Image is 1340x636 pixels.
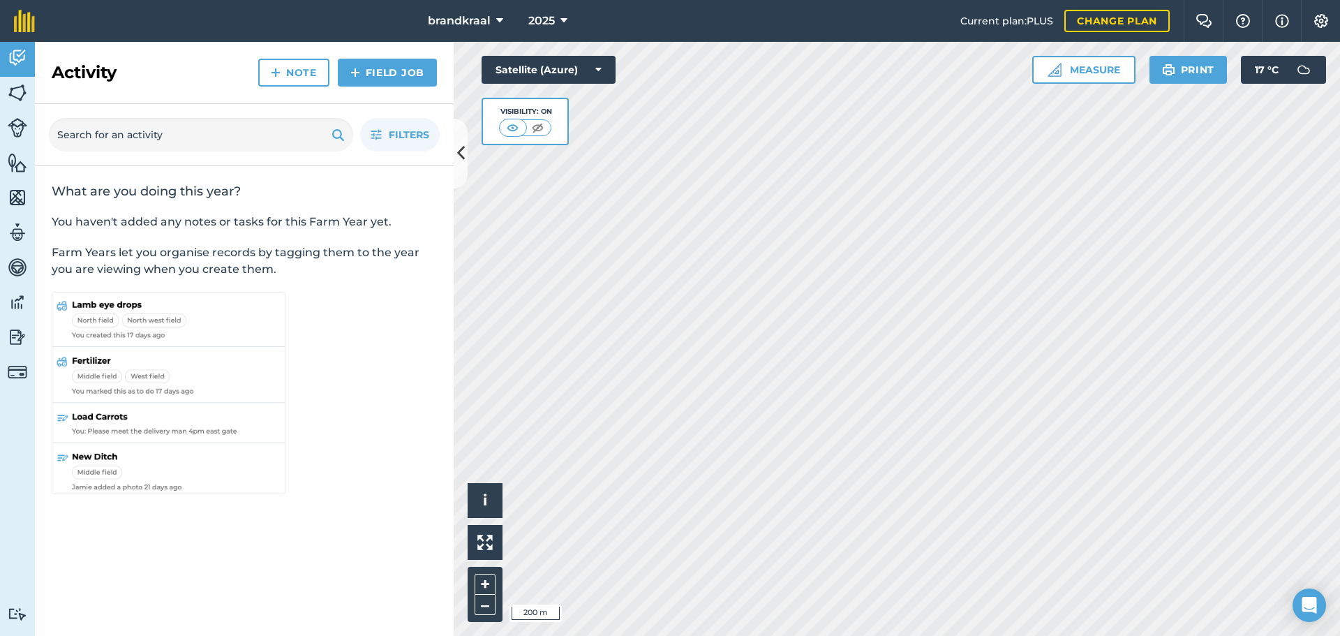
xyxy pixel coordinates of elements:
[52,61,117,84] h2: Activity
[8,118,27,138] img: svg+xml;base64,PD94bWwgdmVyc2lvbj0iMS4wIiBlbmNvZGluZz0idXRmLTgiPz4KPCEtLSBHZW5lcmF0b3I6IEFkb2JlIE...
[332,126,345,143] img: svg+xml;base64,PHN2ZyB4bWxucz0iaHR0cDovL3d3dy53My5vcmcvMjAwMC9zdmciIHdpZHRoPSIxOSIgaGVpZ2h0PSIyNC...
[482,56,616,84] button: Satellite (Azure)
[52,244,437,278] p: Farm Years let you organise records by tagging them to the year you are viewing when you create t...
[8,327,27,348] img: svg+xml;base64,PD94bWwgdmVyc2lvbj0iMS4wIiBlbmNvZGluZz0idXRmLTgiPz4KPCEtLSBHZW5lcmF0b3I6IEFkb2JlIE...
[258,59,329,87] a: Note
[475,574,496,595] button: +
[1064,10,1170,32] a: Change plan
[271,64,281,81] img: svg+xml;base64,PHN2ZyB4bWxucz0iaHR0cDovL3d3dy53My5vcmcvMjAwMC9zdmciIHdpZHRoPSIxNCIgaGVpZ2h0PSIyNC...
[8,187,27,208] img: svg+xml;base64,PHN2ZyB4bWxucz0iaHR0cDovL3d3dy53My5vcmcvMjAwMC9zdmciIHdpZHRoPSI1NiIgaGVpZ2h0PSI2MC...
[477,535,493,550] img: Four arrows, one pointing top left, one top right, one bottom right and the last bottom left
[483,491,487,509] span: i
[49,118,353,151] input: Search for an activity
[504,121,521,135] img: svg+xml;base64,PHN2ZyB4bWxucz0iaHR0cDovL3d3dy53My5vcmcvMjAwMC9zdmciIHdpZHRoPSI1MCIgaGVpZ2h0PSI0MC...
[1275,13,1289,29] img: svg+xml;base64,PHN2ZyB4bWxucz0iaHR0cDovL3d3dy53My5vcmcvMjAwMC9zdmciIHdpZHRoPSIxNyIgaGVpZ2h0PSIxNy...
[14,10,35,32] img: fieldmargin Logo
[428,13,491,29] span: brandkraal
[1241,56,1326,84] button: 17 °C
[1032,56,1136,84] button: Measure
[528,13,555,29] span: 2025
[1290,56,1318,84] img: svg+xml;base64,PD94bWwgdmVyc2lvbj0iMS4wIiBlbmNvZGluZz0idXRmLTgiPz4KPCEtLSBHZW5lcmF0b3I6IEFkb2JlIE...
[960,13,1053,29] span: Current plan : PLUS
[529,121,546,135] img: svg+xml;base64,PHN2ZyB4bWxucz0iaHR0cDovL3d3dy53My5vcmcvMjAwMC9zdmciIHdpZHRoPSI1MCIgaGVpZ2h0PSI0MC...
[1149,56,1228,84] button: Print
[52,214,437,230] p: You haven't added any notes or tasks for this Farm Year yet.
[8,292,27,313] img: svg+xml;base64,PD94bWwgdmVyc2lvbj0iMS4wIiBlbmNvZGluZz0idXRmLTgiPz4KPCEtLSBHZW5lcmF0b3I6IEFkb2JlIE...
[475,595,496,615] button: –
[338,59,437,87] a: Field Job
[1048,63,1062,77] img: Ruler icon
[1293,589,1326,622] div: Open Intercom Messenger
[8,47,27,68] img: svg+xml;base64,PD94bWwgdmVyc2lvbj0iMS4wIiBlbmNvZGluZz0idXRmLTgiPz4KPCEtLSBHZW5lcmF0b3I6IEFkb2JlIE...
[1235,14,1251,28] img: A question mark icon
[8,607,27,621] img: svg+xml;base64,PD94bWwgdmVyc2lvbj0iMS4wIiBlbmNvZGluZz0idXRmLTgiPz4KPCEtLSBHZW5lcmF0b3I6IEFkb2JlIE...
[389,127,429,142] span: Filters
[468,483,502,518] button: i
[8,362,27,382] img: svg+xml;base64,PD94bWwgdmVyc2lvbj0iMS4wIiBlbmNvZGluZz0idXRmLTgiPz4KPCEtLSBHZW5lcmF0b3I6IEFkb2JlIE...
[1313,14,1330,28] img: A cog icon
[360,118,440,151] button: Filters
[8,257,27,278] img: svg+xml;base64,PD94bWwgdmVyc2lvbj0iMS4wIiBlbmNvZGluZz0idXRmLTgiPz4KPCEtLSBHZW5lcmF0b3I6IEFkb2JlIE...
[8,222,27,243] img: svg+xml;base64,PD94bWwgdmVyc2lvbj0iMS4wIiBlbmNvZGluZz0idXRmLTgiPz4KPCEtLSBHZW5lcmF0b3I6IEFkb2JlIE...
[1196,14,1212,28] img: Two speech bubbles overlapping with the left bubble in the forefront
[1255,56,1279,84] span: 17 ° C
[1162,61,1175,78] img: svg+xml;base64,PHN2ZyB4bWxucz0iaHR0cDovL3d3dy53My5vcmcvMjAwMC9zdmciIHdpZHRoPSIxOSIgaGVpZ2h0PSIyNC...
[8,82,27,103] img: svg+xml;base64,PHN2ZyB4bWxucz0iaHR0cDovL3d3dy53My5vcmcvMjAwMC9zdmciIHdpZHRoPSI1NiIgaGVpZ2h0PSI2MC...
[8,152,27,173] img: svg+xml;base64,PHN2ZyB4bWxucz0iaHR0cDovL3d3dy53My5vcmcvMjAwMC9zdmciIHdpZHRoPSI1NiIgaGVpZ2h0PSI2MC...
[499,106,552,117] div: Visibility: On
[350,64,360,81] img: svg+xml;base64,PHN2ZyB4bWxucz0iaHR0cDovL3d3dy53My5vcmcvMjAwMC9zdmciIHdpZHRoPSIxNCIgaGVpZ2h0PSIyNC...
[52,183,437,200] h2: What are you doing this year?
